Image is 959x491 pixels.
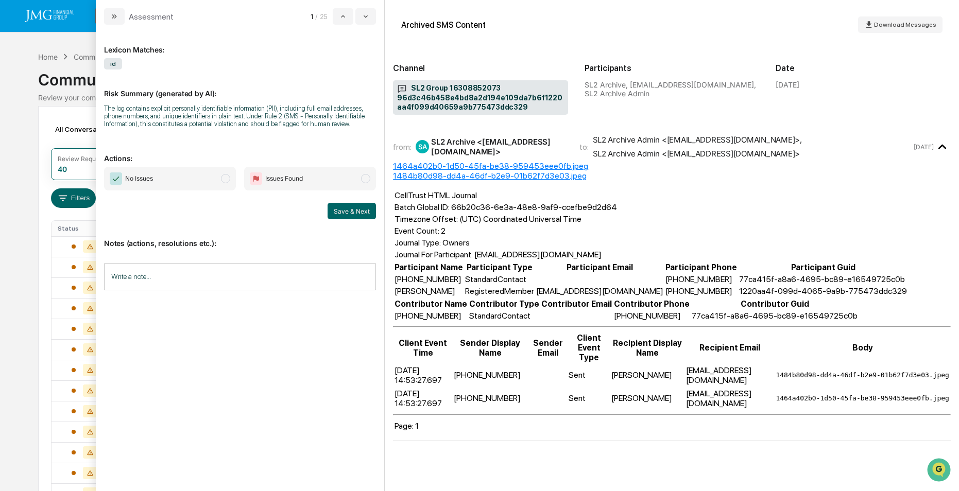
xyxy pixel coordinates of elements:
[52,221,117,236] th: Status
[10,79,29,97] img: 1746055101610-c473b297-6a78-478c-a979-82029cc54cd1
[393,142,412,152] span: from:
[579,142,589,152] span: to:
[453,364,527,386] td: [PHONE_NUMBER]
[265,173,303,184] span: Issues Found
[51,188,96,208] button: Filters
[613,299,690,309] th: Contributor Phone
[775,332,950,363] th: Body
[10,22,187,38] p: How can we help?
[914,143,934,151] time: Wednesday, September 10, 2025 at 6:10:52 PM
[686,364,775,386] td: [EMAIL_ADDRESS][DOMAIN_NAME]
[175,82,187,94] button: Start new chat
[776,394,949,402] pre: 1464a402b0-1d50-45fa-be38-959453eee0fb.jpeg
[613,310,690,321] td: [PHONE_NUMBER]
[393,171,951,181] div: 1484b80d98-dd4a-46df-b2e9-01b62f7d3e03.jpeg
[465,274,535,285] td: StandardContact
[104,104,376,128] div: The log contains explicit personally identifiable information (PII), including full email address...
[611,332,684,363] th: Recipient Display Name
[585,63,760,73] h2: Participants
[397,83,564,112] span: SL2 Group 16308852073 96d3c46b458e4bd8a2d194e109da7b6f1220aa4f099d40659a9b775473ddc329
[776,80,799,89] div: [DATE]
[469,299,540,309] th: Contributor Type
[739,286,907,296] td: 1220aa4f-099d-4065-9a9b-775473ddc329
[6,145,69,164] a: 🔎Data Lookup
[416,140,429,153] div: SA
[394,332,452,363] th: Client Event Time
[611,364,684,386] td: [PERSON_NAME]
[593,149,800,159] div: SL2 Archive Admin <[EMAIL_ADDRESS][DOMAIN_NAME]>
[110,172,122,185] img: Checkmark
[104,33,376,54] div: Lexicon Matches:
[858,16,943,33] button: Download Messages
[469,310,540,321] td: StandardContact
[74,52,157,61] div: Communications Archive
[51,121,129,137] div: All Conversations
[35,89,130,97] div: We're available if you need us!
[874,21,936,28] span: Download Messages
[38,93,920,102] div: Review your communication records across channels
[394,310,468,321] td: [PHONE_NUMBER]
[38,52,58,61] div: Home
[311,12,313,21] span: 1
[58,165,67,173] div: 40
[691,310,858,321] td: 77ca415f-a8a6-4695-bc89-e16549725c0b
[453,387,527,409] td: [PHONE_NUMBER]
[739,274,907,285] td: 77ca415f-a8a6-4695-bc89-e16549725c0b
[104,77,376,98] p: Risk Summary (generated by AI):
[686,332,775,363] th: Recipient Email
[665,286,738,296] td: [PHONE_NUMBER]
[585,80,760,98] div: SL2 Archive, [EMAIL_ADDRESS][DOMAIN_NAME], SL2 Archive Admin
[104,142,376,163] p: Actions:
[104,58,122,69] span: id
[568,332,610,363] th: Client Event Type
[926,457,954,485] iframe: Open customer support
[394,249,618,260] td: Journal For Participant: [EMAIL_ADDRESS][DOMAIN_NAME]
[665,262,738,273] th: Participant Phone
[431,137,567,156] div: SL2 Archive <[EMAIL_ADDRESS][DOMAIN_NAME]>
[593,135,802,145] div: SL2 Archive Admin <[EMAIL_ADDRESS][DOMAIN_NAME]> ,
[528,332,567,363] th: Sender Email
[71,126,132,144] a: 🗄️Attestations
[536,286,664,296] td: [EMAIL_ADDRESS][DOMAIN_NAME]
[21,149,65,160] span: Data Lookup
[6,126,71,144] a: 🖐️Preclearance
[25,10,74,22] img: logo
[453,332,527,363] th: Sender Display Name
[125,173,153,184] span: No Issues
[394,262,464,273] th: Participant Name
[102,174,125,182] span: Pylon
[394,420,419,431] td: Page: 1
[393,161,951,171] div: 1464a402b0-1d50-45fa-be38-959453eee0fb.jpeg
[250,172,262,185] img: Flag
[393,63,568,73] h2: Channel
[686,387,775,409] td: [EMAIL_ADDRESS][DOMAIN_NAME]
[394,286,464,296] td: [PERSON_NAME]
[394,237,618,248] td: Journal Type: Owners
[394,225,618,236] td: Event Count: 2
[10,131,19,139] div: 🖐️
[394,387,452,409] td: [DATE] 14:53:27.697
[394,190,618,201] td: CellTrust HTML Journal
[394,202,618,213] td: Batch Global ID: 66b20c36-6e3a-48e8-9af9-ccefbe9d2d64
[394,364,452,386] td: [DATE] 14:53:27.697
[465,262,535,273] th: Participant Type
[541,299,612,309] th: Contributor Email
[85,130,128,140] span: Attestations
[394,214,618,224] td: Timezone Offset: (UTC) Coordinated Universal Time
[394,274,464,285] td: [PHONE_NUMBER]
[776,371,949,379] pre: 1484b80d98-dd4a-46df-b2e9-01b62f7d3e03.jpeg
[394,299,468,309] th: Contributor Name
[665,274,738,285] td: [PHONE_NUMBER]
[776,63,951,73] h2: Date
[38,62,920,89] div: Communications Archive
[315,12,331,21] span: / 25
[35,79,169,89] div: Start new chat
[568,364,610,386] td: Sent
[10,150,19,159] div: 🔎
[104,226,376,248] p: Notes (actions, resolutions etc.):
[536,262,664,273] th: Participant Email
[58,155,107,163] div: Review Required
[21,130,66,140] span: Preclearance
[75,131,83,139] div: 🗄️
